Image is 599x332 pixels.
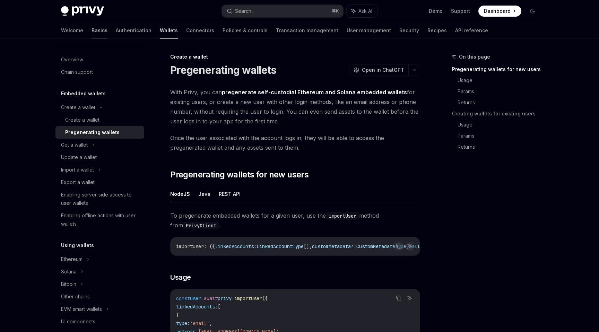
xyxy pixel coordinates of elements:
[65,128,120,137] div: Pregenerating wallets
[219,186,241,202] button: REST API
[61,55,83,64] div: Overview
[61,141,88,149] div: Get a wallet
[451,8,470,15] a: Support
[61,22,83,39] a: Welcome
[429,8,443,15] a: Demo
[405,294,414,303] button: Ask AI
[455,22,488,39] a: API reference
[170,186,190,202] button: NodeJS
[209,320,212,326] span: ,
[55,114,144,126] a: Create a wallet
[61,191,140,207] div: Enabling server-side access to user wallets
[176,243,204,250] span: importUser
[61,280,76,288] div: Bitcoin
[218,304,220,310] span: [
[55,189,144,209] a: Enabling server-side access to user wallets
[394,294,403,303] button: Copy the contents from the code block
[405,242,414,251] button: Ask AI
[458,141,544,152] a: Returns
[61,211,140,228] div: Enabling offline actions with user wallets
[190,320,209,326] span: 'email'
[201,295,204,302] span: =
[235,7,254,15] div: Search...
[304,243,312,250] span: [],
[332,8,339,14] span: ⌘ K
[61,6,104,16] img: dark logo
[394,242,403,251] button: Copy the contents from the code block
[458,86,544,97] a: Params
[183,222,219,229] code: PrivyClient
[55,53,144,66] a: Overview
[458,119,544,130] a: Usage
[204,243,215,250] span: : ({
[61,255,83,263] div: Ethereum
[176,312,179,318] span: {
[55,126,144,139] a: Pregenerating wallets
[356,243,406,250] span: CustomMetadataType
[186,22,214,39] a: Connectors
[55,209,144,230] a: Enabling offline actions with user wallets
[176,304,218,310] span: linkedAccounts:
[160,22,178,39] a: Wallets
[55,290,144,303] a: Other chains
[55,315,144,328] a: UI components
[61,68,93,76] div: Chain support
[458,130,544,141] a: Params
[61,305,102,313] div: EVM smart wallets
[254,243,257,250] span: :
[458,75,544,86] a: Usage
[351,243,356,250] span: ?:
[409,243,428,250] span: wallets
[198,186,210,202] button: Java
[399,22,419,39] a: Security
[204,295,218,302] span: await
[459,53,490,61] span: On this page
[55,176,144,189] a: Export a wallet
[218,295,232,302] span: privy
[527,6,538,17] button: Toggle dark mode
[190,295,201,302] span: user
[61,103,95,112] div: Create a wallet
[427,22,447,39] a: Recipes
[347,22,391,39] a: User management
[61,166,94,174] div: Import a wallet
[61,268,77,276] div: Solana
[262,295,268,302] span: ({
[452,64,544,75] a: Pregenerating wallets for new users
[362,67,404,73] span: Open in ChatGPT
[257,243,304,250] span: LinkedAccountType
[347,5,377,17] button: Ask AI
[55,151,144,164] a: Update a wallet
[61,89,106,98] h5: Embedded wallets
[452,108,544,119] a: Creating wallets for existing users
[358,8,372,15] span: Ask AI
[61,317,95,326] div: UI components
[176,320,190,326] span: type:
[170,272,191,282] span: Usage
[61,241,94,250] h5: Using wallets
[65,116,99,124] div: Create a wallet
[170,133,420,152] span: Once the user associated with the account logs in, they will be able to access the pregenerated w...
[170,87,420,126] span: With Privy, you can for existing users, or create a new user with other login methods, like an em...
[116,22,151,39] a: Authentication
[61,292,90,301] div: Other chains
[484,8,511,15] span: Dashboard
[215,243,254,250] span: linkedAccounts
[458,97,544,108] a: Returns
[478,6,521,17] a: Dashboard
[55,66,144,78] a: Chain support
[312,243,351,250] span: customMetadata
[349,64,408,76] button: Open in ChatGPT
[222,89,407,96] strong: pregenerate self-custodial Ethereum and Solana embedded wallets
[170,169,309,180] span: Pregenerating wallets for new users
[170,53,420,60] div: Create a wallet
[222,5,343,17] button: Search...⌘K
[176,295,190,302] span: const
[92,22,107,39] a: Basics
[223,22,268,39] a: Policies & controls
[234,295,262,302] span: importUser
[61,178,95,186] div: Export a wallet
[170,64,276,76] h1: Pregenerating wallets
[232,295,234,302] span: .
[276,22,338,39] a: Transaction management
